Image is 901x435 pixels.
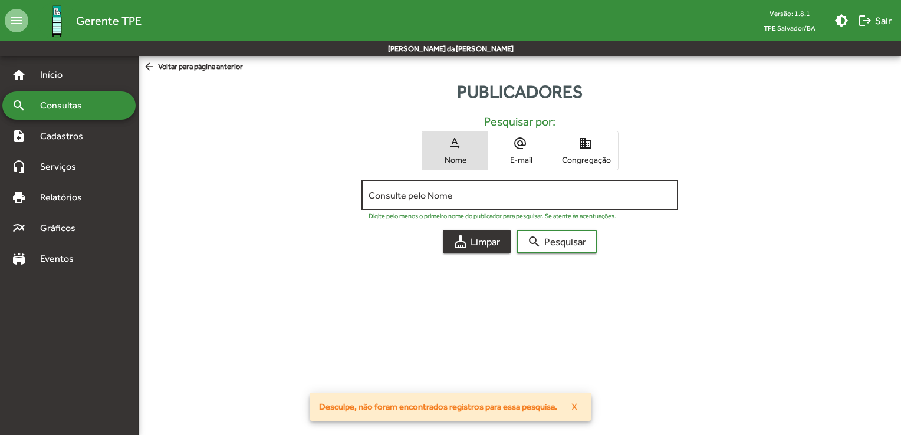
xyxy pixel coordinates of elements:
button: X [562,396,587,417]
button: Limpar [443,230,511,253]
span: Nome [425,154,484,165]
span: Sair [858,10,892,31]
span: Limpar [453,231,500,252]
mat-icon: text_rotation_none [448,136,462,150]
span: Gerente TPE [76,11,142,30]
span: Gráficos [33,221,91,235]
span: E-mail [491,154,550,165]
mat-icon: logout [858,14,872,28]
span: Início [33,68,80,82]
span: Relatórios [33,190,97,205]
span: TPE Salvador/BA [754,21,825,35]
button: Pesquisar [517,230,597,253]
mat-icon: multiline_chart [12,221,26,235]
div: Versão: 1.8.1 [754,6,825,21]
mat-icon: cleaning_services [453,235,468,249]
span: Congregação [556,154,615,165]
button: Sair [853,10,896,31]
mat-hint: Digite pelo menos o primeiro nome do publicador para pesquisar. Se atente às acentuações. [369,212,616,219]
span: Eventos [33,252,90,266]
span: Cadastros [33,129,98,143]
div: Publicadores [139,78,901,105]
button: E-mail [488,131,553,170]
mat-icon: search [12,98,26,113]
span: X [571,396,577,417]
span: Serviços [33,160,92,174]
mat-icon: brightness_medium [834,14,849,28]
mat-icon: search [527,235,541,249]
span: Pesquisar [527,231,586,252]
img: Logo [38,2,76,40]
mat-icon: arrow_back [143,61,158,74]
mat-icon: stadium [12,252,26,266]
mat-icon: menu [5,9,28,32]
span: Voltar para página anterior [143,61,243,74]
mat-icon: alternate_email [513,136,527,150]
span: Desculpe, não foram encontrados registros para essa pesquisa. [319,401,557,413]
mat-icon: print [12,190,26,205]
button: Nome [422,131,487,170]
span: Consultas [33,98,97,113]
mat-icon: note_add [12,129,26,143]
mat-icon: headset_mic [12,160,26,174]
a: Gerente TPE [28,2,142,40]
button: Congregação [553,131,618,170]
h5: Pesquisar por: [213,114,827,128]
mat-icon: home [12,68,26,82]
mat-icon: domain [578,136,593,150]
